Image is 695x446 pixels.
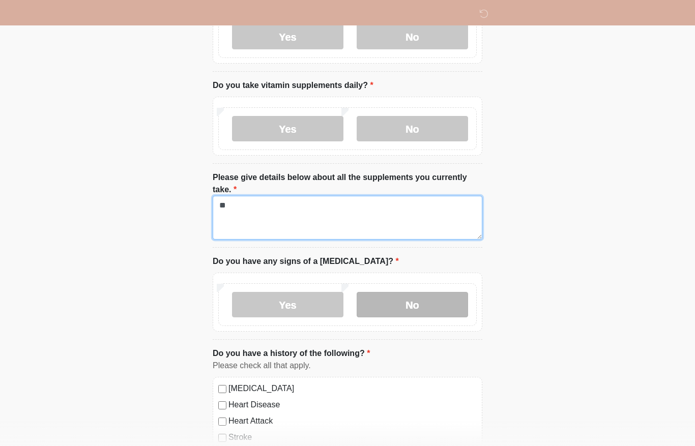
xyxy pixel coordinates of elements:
label: Do you have a history of the following? [213,347,370,360]
label: Do you have any signs of a [MEDICAL_DATA]? [213,255,399,267]
label: No [357,24,468,49]
label: Stroke [228,431,477,443]
label: Please give details below about all the supplements you currently take. [213,171,482,196]
label: [MEDICAL_DATA] [228,382,477,395]
label: Do you take vitamin supplements daily? [213,79,373,92]
label: Yes [232,24,343,49]
input: [MEDICAL_DATA] [218,385,226,393]
input: Heart Disease [218,401,226,409]
input: Stroke [218,434,226,442]
div: Please check all that apply. [213,360,482,372]
input: Heart Attack [218,418,226,426]
img: DM Studio Logo [202,8,216,20]
label: No [357,116,468,141]
label: Heart Disease [228,399,477,411]
label: Heart Attack [228,415,477,427]
label: No [357,292,468,317]
label: Yes [232,116,343,141]
label: Yes [232,292,343,317]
